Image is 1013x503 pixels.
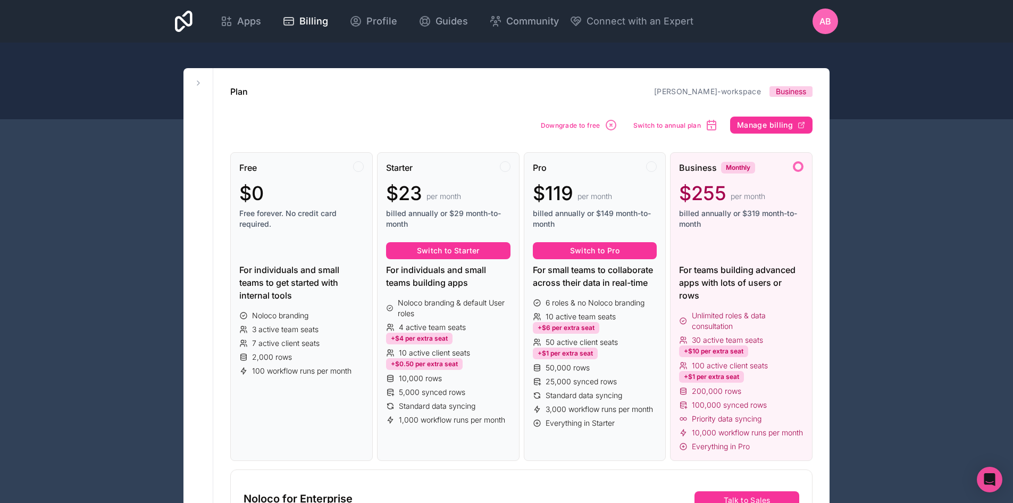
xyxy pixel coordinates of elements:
span: Noloco branding & default User roles [398,298,510,319]
span: Unlimited roles & data consultation [692,310,803,332]
button: Connect with an Expert [570,14,693,29]
span: 50,000 rows [546,362,590,373]
span: Connect with an Expert [587,14,693,29]
button: Switch to Starter [386,242,510,259]
span: Priority data syncing [692,414,761,424]
div: +$10 per extra seat [679,345,748,357]
span: 6 roles & no Noloco branding [546,298,644,308]
span: Free [239,161,257,174]
span: Profile [366,14,397,29]
span: Switch to annual plan [633,121,701,129]
a: [PERSON_NAME]-workspace [654,87,761,96]
span: Free forever. No credit card required. [239,208,364,229]
span: 100,000 synced rows [692,400,767,410]
span: $23 [386,183,422,204]
span: 7 active client seats [252,338,320,349]
div: +$0.50 per extra seat [386,358,463,370]
span: Everything in Pro [692,441,750,452]
div: Open Intercom Messenger [977,467,1002,492]
div: For individuals and small teams to get started with internal tools [239,263,364,302]
span: Starter [386,161,413,174]
span: per month [577,191,612,202]
div: For individuals and small teams building apps [386,263,510,289]
button: Manage billing [730,117,813,134]
div: +$1 per extra seat [679,371,744,383]
span: $119 [533,183,573,204]
span: Business [776,86,806,97]
span: Noloco branding [252,310,308,321]
span: billed annually or $319 month-to-month [679,208,803,229]
button: Downgrade to free [537,115,621,135]
span: 4 active team seats [399,322,466,333]
span: Guides [436,14,468,29]
span: 100 active client seats [692,360,768,371]
a: Profile [341,10,406,33]
span: Everything in Starter [546,418,615,428]
span: 30 active team seats [692,335,763,345]
span: $255 [679,183,726,204]
span: Billing [299,14,328,29]
span: $0 [239,183,264,204]
div: For teams building advanced apps with lots of users or rows [679,263,803,302]
span: Manage billing [737,120,793,130]
span: billed annually or $29 month-to-month [386,208,510,229]
span: 10 active client seats [399,348,470,358]
span: Apps [237,14,261,29]
span: 5,000 synced rows [399,387,465,398]
span: 2,000 rows [252,352,292,362]
span: Pro [533,161,547,174]
span: 10 active team seats [546,311,616,322]
span: Standard data syncing [399,401,475,411]
span: 50 active client seats [546,337,618,348]
span: 10,000 workflow runs per month [692,427,803,438]
div: +$4 per extra seat [386,333,453,344]
span: 3,000 workflow runs per month [546,404,653,415]
a: Billing [274,10,337,33]
span: 10,000 rows [399,373,442,384]
a: Apps [212,10,270,33]
span: per month [426,191,461,202]
div: For small teams to collaborate across their data in real-time [533,263,657,289]
div: Monthly [721,162,755,174]
a: Guides [410,10,476,33]
a: Community [481,10,567,33]
span: Standard data syncing [546,390,622,401]
span: 25,000 synced rows [546,376,617,387]
span: billed annually or $149 month-to-month [533,208,657,229]
button: Switch to Pro [533,242,657,259]
span: 100 workflow runs per month [252,366,351,376]
span: 3 active team seats [252,324,319,335]
span: Community [506,14,559,29]
span: per month [731,191,765,202]
span: Downgrade to free [541,121,600,129]
button: Switch to annual plan [630,115,722,135]
span: Business [679,161,717,174]
div: +$1 per extra seat [533,348,598,359]
span: 1,000 workflow runs per month [399,415,505,425]
span: 200,000 rows [692,386,741,397]
span: AB [819,15,831,28]
div: +$6 per extra seat [533,322,599,334]
h1: Plan [230,85,248,98]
